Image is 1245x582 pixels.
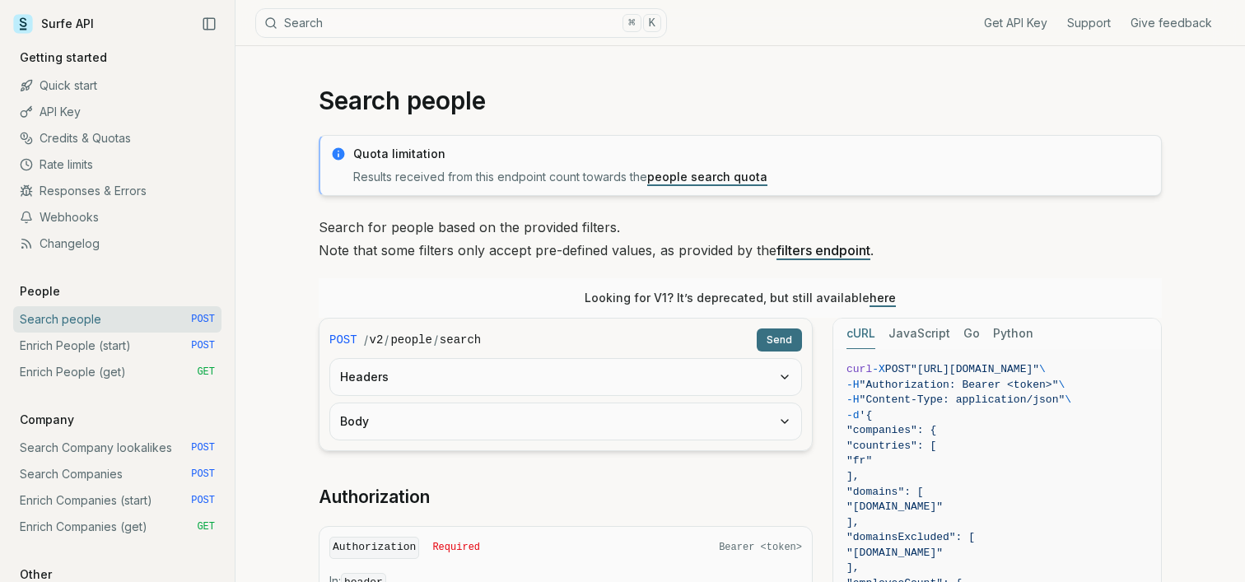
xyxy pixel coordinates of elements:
[846,561,860,574] span: ],
[434,332,438,348] span: /
[13,230,221,257] a: Changelog
[13,412,81,428] p: Company
[440,332,481,348] code: search
[872,363,885,375] span: -X
[364,332,368,348] span: /
[432,541,480,554] span: Required
[255,8,667,38] button: Search⌘K
[885,363,911,375] span: POST
[191,494,215,507] span: POST
[846,379,860,391] span: -H
[993,319,1033,349] button: Python
[870,291,896,305] a: here
[846,454,872,467] span: "fr"
[370,332,384,348] code: v2
[846,486,924,498] span: "domains": [
[1067,15,1111,31] a: Support
[385,332,389,348] span: /
[846,531,975,543] span: "domainsExcluded": [
[13,461,221,487] a: Search Companies POST
[984,15,1047,31] a: Get API Key
[13,204,221,230] a: Webhooks
[13,151,221,178] a: Rate limits
[846,516,860,528] span: ],
[911,363,1039,375] span: "[URL][DOMAIN_NAME]"
[888,319,950,349] button: JavaScript
[353,169,1151,185] p: Results received from this endpoint count towards the
[191,441,215,454] span: POST
[197,365,215,379] span: GET
[647,170,767,184] a: people search quota
[13,487,221,514] a: Enrich Companies (start) POST
[319,86,1162,115] h1: Search people
[13,178,221,204] a: Responses & Errors
[13,306,221,333] a: Search people POST
[963,319,980,349] button: Go
[191,313,215,326] span: POST
[585,290,896,306] p: Looking for V1? It’s deprecated, but still available
[622,14,641,32] kbd: ⌘
[1131,15,1212,31] a: Give feedback
[860,409,873,421] span: '{
[846,470,860,482] span: ],
[191,468,215,481] span: POST
[846,409,860,421] span: -d
[13,125,221,151] a: Credits & Quotas
[846,319,875,349] button: cURL
[1058,379,1065,391] span: \
[776,242,870,258] a: filters endpoint
[197,12,221,36] button: Collapse Sidebar
[846,393,860,406] span: -H
[197,520,215,533] span: GET
[13,49,114,66] p: Getting started
[1065,393,1071,406] span: \
[330,359,801,395] button: Headers
[719,541,802,554] span: Bearer <token>
[330,403,801,440] button: Body
[13,12,94,36] a: Surfe API
[13,435,221,461] a: Search Company lookalikes POST
[13,72,221,99] a: Quick start
[846,424,936,436] span: "companies": {
[329,537,419,559] code: Authorization
[319,486,430,509] a: Authorization
[353,146,1151,162] p: Quota limitation
[13,359,221,385] a: Enrich People (get) GET
[757,328,802,352] button: Send
[13,283,67,300] p: People
[846,363,872,375] span: curl
[846,547,943,559] span: "[DOMAIN_NAME]"
[1039,363,1046,375] span: \
[319,216,1162,262] p: Search for people based on the provided filters. Note that some filters only accept pre-defined v...
[13,514,221,540] a: Enrich Companies (get) GET
[846,440,936,452] span: "countries": [
[846,501,943,513] span: "[DOMAIN_NAME]"
[643,14,661,32] kbd: K
[329,332,357,348] span: POST
[860,393,1065,406] span: "Content-Type: application/json"
[191,339,215,352] span: POST
[860,379,1059,391] span: "Authorization: Bearer <token>"
[13,333,221,359] a: Enrich People (start) POST
[390,332,431,348] code: people
[13,99,221,125] a: API Key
